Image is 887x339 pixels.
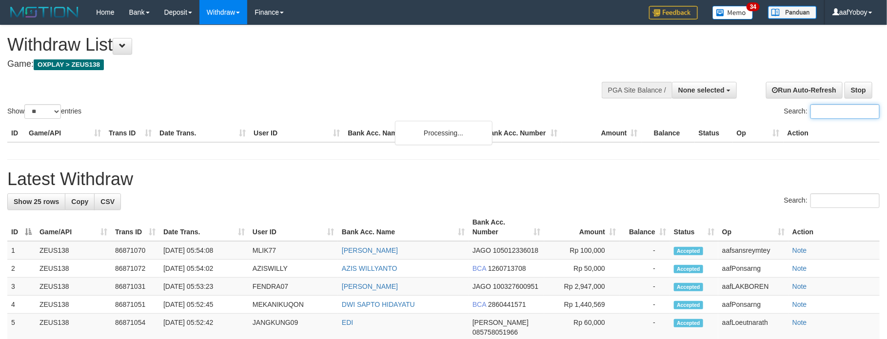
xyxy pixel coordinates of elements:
[602,82,672,98] div: PGA Site Balance /
[7,104,81,119] label: Show entries
[249,296,338,314] td: MEKANIKUQON
[25,124,105,142] th: Game/API
[249,278,338,296] td: FENDRA07
[620,296,670,314] td: -
[810,193,880,208] input: Search:
[674,283,703,291] span: Accepted
[674,265,703,273] span: Accepted
[94,193,121,210] a: CSV
[784,193,880,208] label: Search:
[100,198,115,206] span: CSV
[473,246,491,254] span: JAGO
[792,282,807,290] a: Note
[792,319,807,326] a: Note
[544,296,620,314] td: Rp 1,440,569
[14,198,59,206] span: Show 25 rows
[784,104,880,119] label: Search:
[111,241,159,260] td: 86871070
[342,301,415,308] a: DWI SAPTO HIDAYATU
[788,213,880,241] th: Action
[344,124,481,142] th: Bank Acc. Name
[695,124,733,142] th: Status
[670,213,718,241] th: Status: activate to sort column ascending
[342,282,398,290] a: [PERSON_NAME]
[111,296,159,314] td: 86871051
[792,264,807,272] a: Note
[250,124,344,142] th: User ID
[792,301,807,308] a: Note
[36,278,111,296] td: ZEUS138
[34,59,104,70] span: OXPLAY > ZEUS138
[342,246,398,254] a: [PERSON_NAME]
[672,82,737,98] button: None selected
[620,260,670,278] td: -
[473,301,486,308] span: BCA
[718,213,788,241] th: Op: activate to sort column ascending
[674,319,703,327] span: Accepted
[105,124,156,142] th: Trans ID
[674,301,703,309] span: Accepted
[718,241,788,260] td: aafsansreymtey
[342,319,353,326] a: EDI
[620,241,670,260] td: -
[7,278,36,296] td: 3
[7,193,65,210] a: Show 25 rows
[71,198,88,206] span: Copy
[562,124,642,142] th: Amount
[649,6,698,19] img: Feedback.jpg
[544,241,620,260] td: Rp 100,000
[7,169,880,189] h1: Latest Withdraw
[544,213,620,241] th: Amount: activate to sort column ascending
[7,260,36,278] td: 2
[7,241,36,260] td: 1
[36,241,111,260] td: ZEUS138
[473,264,486,272] span: BCA
[249,213,338,241] th: User ID: activate to sort column ascending
[766,82,843,98] a: Run Auto-Refresh
[65,193,95,210] a: Copy
[24,104,61,119] select: Showentries
[111,278,159,296] td: 86871031
[488,301,526,308] span: Copy 2860441571 to clipboard
[159,260,249,278] td: [DATE] 05:54:02
[493,282,538,290] span: Copy 100327600951 to clipboard
[111,213,159,241] th: Trans ID: activate to sort column ascending
[481,124,561,142] th: Bank Acc. Number
[395,121,493,145] div: Processing...
[36,213,111,241] th: Game/API: activate to sort column ascending
[620,213,670,241] th: Balance: activate to sort column ascending
[784,124,880,142] th: Action
[473,328,518,336] span: Copy 085758051966 to clipboard
[674,247,703,255] span: Accepted
[159,278,249,296] td: [DATE] 05:53:23
[473,319,529,326] span: [PERSON_NAME]
[733,124,784,142] th: Op
[620,278,670,296] td: -
[7,124,25,142] th: ID
[792,246,807,254] a: Note
[712,6,753,19] img: Button%20Memo.svg
[7,59,582,69] h4: Game:
[768,6,817,19] img: panduan.png
[718,260,788,278] td: aafPonsarng
[249,260,338,278] td: AZISWILLY
[718,278,788,296] td: aafLAKBOREN
[111,260,159,278] td: 86871072
[678,86,725,94] span: None selected
[718,296,788,314] td: aafPonsarng
[810,104,880,119] input: Search:
[7,35,582,55] h1: Withdraw List
[493,246,538,254] span: Copy 105012336018 to clipboard
[156,124,250,142] th: Date Trans.
[159,213,249,241] th: Date Trans.: activate to sort column ascending
[7,296,36,314] td: 4
[7,213,36,241] th: ID: activate to sort column descending
[338,213,469,241] th: Bank Acc. Name: activate to sort column ascending
[845,82,872,98] a: Stop
[488,264,526,272] span: Copy 1260713708 to clipboard
[642,124,695,142] th: Balance
[473,282,491,290] span: JAGO
[544,278,620,296] td: Rp 2,947,000
[469,213,544,241] th: Bank Acc. Number: activate to sort column ascending
[36,260,111,278] td: ZEUS138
